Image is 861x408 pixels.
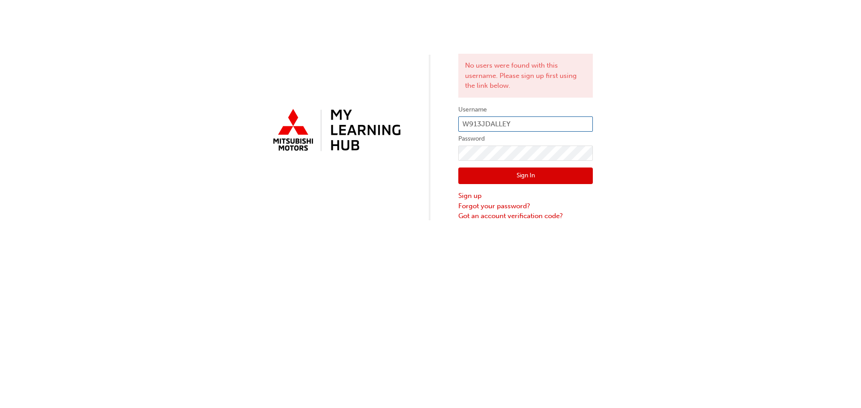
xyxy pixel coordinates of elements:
a: Forgot your password? [458,201,593,211]
label: Username [458,104,593,115]
button: Sign In [458,167,593,185]
img: mmal [268,105,403,156]
label: Password [458,133,593,144]
a: Got an account verification code? [458,211,593,221]
input: Username [458,116,593,132]
div: No users were found with this username. Please sign up first using the link below. [458,54,593,98]
a: Sign up [458,191,593,201]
